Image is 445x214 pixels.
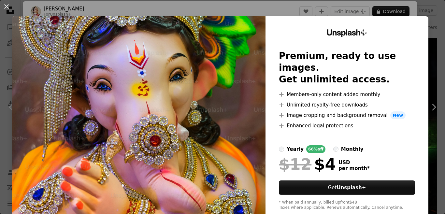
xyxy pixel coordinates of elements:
[279,50,415,85] h2: Premium, ready to use images. Get unlimited access.
[279,91,415,98] li: Members-only content added monthly
[279,180,415,195] button: GetUnsplash+
[279,122,415,130] li: Enhanced legal protections
[338,160,370,165] span: USD
[341,145,364,153] div: monthly
[333,147,338,152] input: monthly
[287,145,304,153] div: yearly
[337,185,366,191] strong: Unsplash+
[279,147,284,152] input: yearly66%off
[279,156,311,173] span: $12
[390,111,406,119] span: New
[279,156,336,173] div: $4
[338,165,370,171] span: per month *
[279,101,415,109] li: Unlimited royalty-free downloads
[279,200,415,210] div: * When paid annually, billed upfront $48 Taxes where applicable. Renews automatically. Cancel any...
[279,111,415,119] li: Image cropping and background removal
[306,145,325,153] div: 66% off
